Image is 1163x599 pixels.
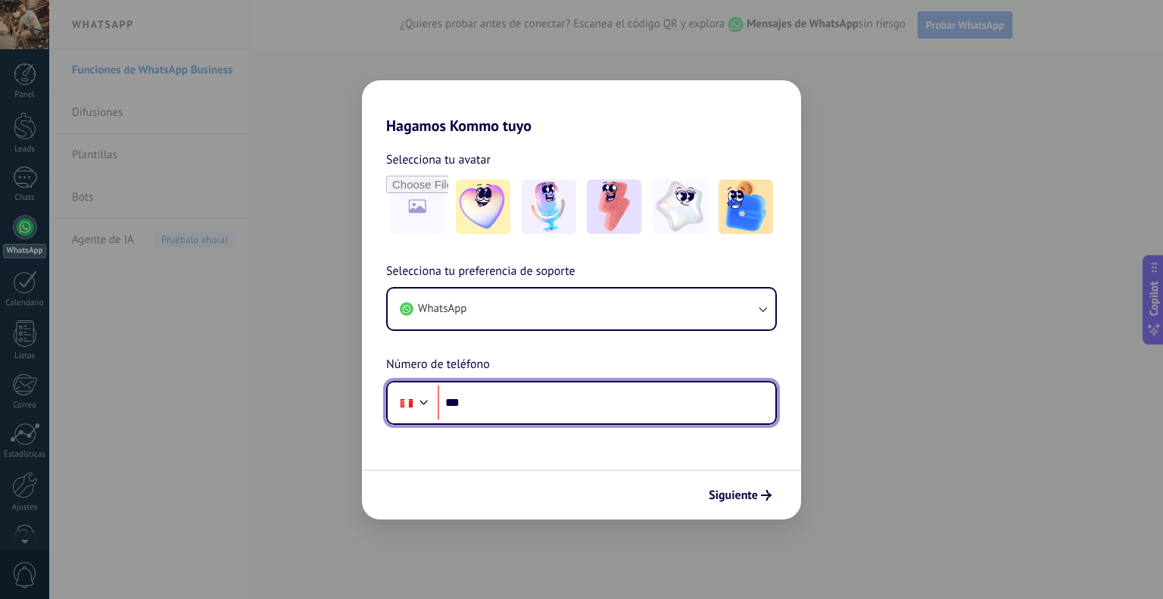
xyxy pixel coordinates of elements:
[709,490,758,501] span: Siguiente
[386,355,490,375] span: Número de teléfono
[388,289,775,329] button: WhatsApp
[522,179,576,234] img: -2.jpeg
[653,179,707,234] img: -4.jpeg
[418,301,466,317] span: WhatsApp
[362,80,801,135] h2: Hagamos Kommo tuyo
[392,387,421,419] div: Peru: + 51
[719,179,773,234] img: -5.jpeg
[386,150,491,170] span: Selecciona tu avatar
[702,482,778,508] button: Siguiente
[587,179,641,234] img: -3.jpeg
[386,262,575,282] span: Selecciona tu preferencia de soporte
[456,179,510,234] img: -1.jpeg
